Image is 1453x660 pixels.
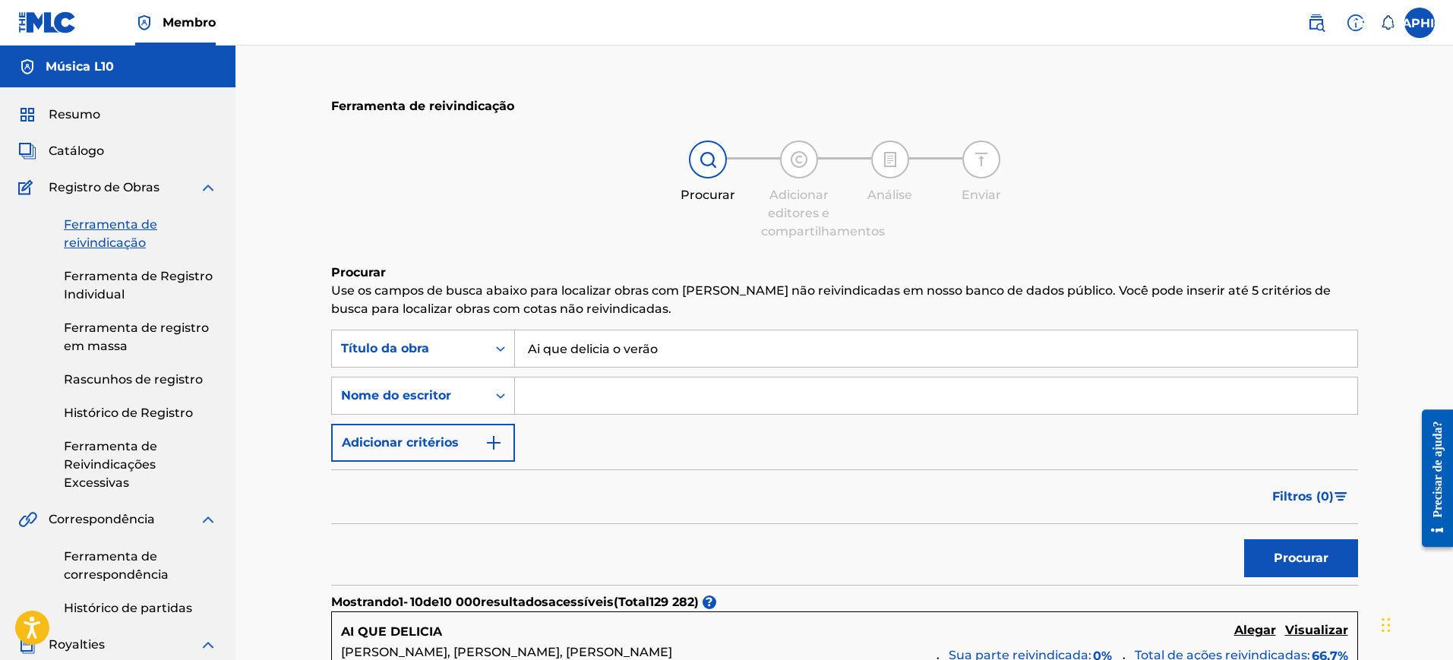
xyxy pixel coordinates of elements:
div: Ajuda [1341,8,1371,38]
font: ) [1329,489,1334,504]
font: Alegar [1234,623,1276,637]
font: 0 [1321,489,1329,504]
font: Procurar [1274,551,1328,565]
img: Logotipo da MLC [18,11,77,33]
font: Ferramenta de reivindicação [331,99,514,113]
a: Visualizar [1285,621,1348,642]
font: Membro [163,15,216,30]
font: 1 [399,595,403,609]
font: Ferramenta de registro em massa [64,321,209,353]
font: Ferramenta de Registro Individual [64,269,213,302]
img: ícone indicador de etapa para Enviar [972,150,990,169]
a: Ferramenta de reivindicação [64,216,217,252]
img: Contas [18,58,36,76]
form: Formulário de Pesquisa [331,330,1358,585]
font: Filtros ( [1272,489,1321,504]
font: Ferramenta de Reivindicações Excessivas [64,439,157,490]
img: Resumo [18,106,36,124]
iframe: Widget de bate-papo [1377,587,1453,660]
img: expandir [199,636,217,654]
font: Royalties [49,637,105,652]
font: 129 282 [649,595,694,609]
font: Ferramenta de correspondência [64,549,169,582]
div: Arrastar [1382,602,1391,648]
font: Adicionar critérios [342,435,459,450]
font: 10 [410,595,423,609]
button: Procurar [1244,539,1358,577]
font: Ferramenta de reivindicação [64,217,157,250]
font: Mostrando [331,595,399,609]
font: Análise [867,188,912,202]
font: Título da obra [341,341,429,355]
font: Procurar [331,265,386,279]
img: ícone indicador de passos para revisão [881,150,899,169]
font: - [403,595,408,609]
img: Royalties [18,636,36,654]
a: CatálogoCatálogo [18,142,104,160]
font: [PERSON_NAME], [PERSON_NAME], [PERSON_NAME] [341,645,672,659]
iframe: Centro de Recursos [1410,397,1453,561]
font: de [423,595,439,609]
a: Ferramenta de Registro Individual [64,267,217,304]
font: 10 000 [439,595,481,609]
img: 9d2ae6d4665cec9f34b9.svg [485,434,503,452]
font: Use os campos de busca abaixo para localizar obras com [PERSON_NAME] não reivindicadas em nosso b... [331,283,1331,316]
font: Resumo [49,107,100,122]
div: Menu do usuário [1404,8,1435,38]
a: Ferramenta de correspondência [64,548,217,584]
img: expandir [199,178,217,197]
img: Titular dos direitos autorais [135,14,153,32]
font: Catálogo [49,144,104,158]
font: ? [706,595,712,609]
a: Ferramenta de registro em massa [64,319,217,355]
font: Rascunhos de registro [64,372,203,387]
font: Correspondência [49,512,155,526]
a: Pesquisa pública [1301,8,1331,38]
img: expandir [199,510,217,529]
img: Correspondência [18,510,37,529]
font: Registro de Obras [49,180,160,194]
img: filtro [1335,492,1347,501]
a: Histórico de partidas [64,599,217,617]
a: Histórico de Registro [64,404,217,422]
font: resultados [481,595,548,609]
font: Histórico de Registro [64,406,193,420]
button: Adicionar critérios [331,424,515,462]
button: Filtros (0) [1263,478,1358,516]
font: Adicionar editores e compartilhamentos [761,188,885,238]
font: Música L10 [46,59,114,74]
img: Registro de Obras [18,178,38,197]
font: Enviar [962,188,1001,202]
font: ) [694,595,699,609]
img: Catálogo [18,142,36,160]
font: AI QUE DELICIA [341,624,442,639]
a: ResumoResumo [18,106,100,124]
img: ajuda [1347,14,1365,32]
font: (Total [614,595,649,609]
a: Rascunhos de registro [64,371,217,389]
img: ícone indicador de passo para pesquisa [699,150,717,169]
font: Nome do escritor [341,388,451,403]
font: Visualizar [1285,623,1348,637]
img: ícone indicador de etapas para Adicionar editores e compartilhamentos [790,150,808,169]
font: Procurar [681,188,735,202]
font: acessíveis [548,595,614,609]
h5: Música L10 [46,58,114,76]
a: Ferramenta de Reivindicações Excessivas [64,437,217,492]
img: procurar [1307,14,1325,32]
font: Histórico de partidas [64,601,192,615]
h5: AI QUE DELICIA [341,623,442,641]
